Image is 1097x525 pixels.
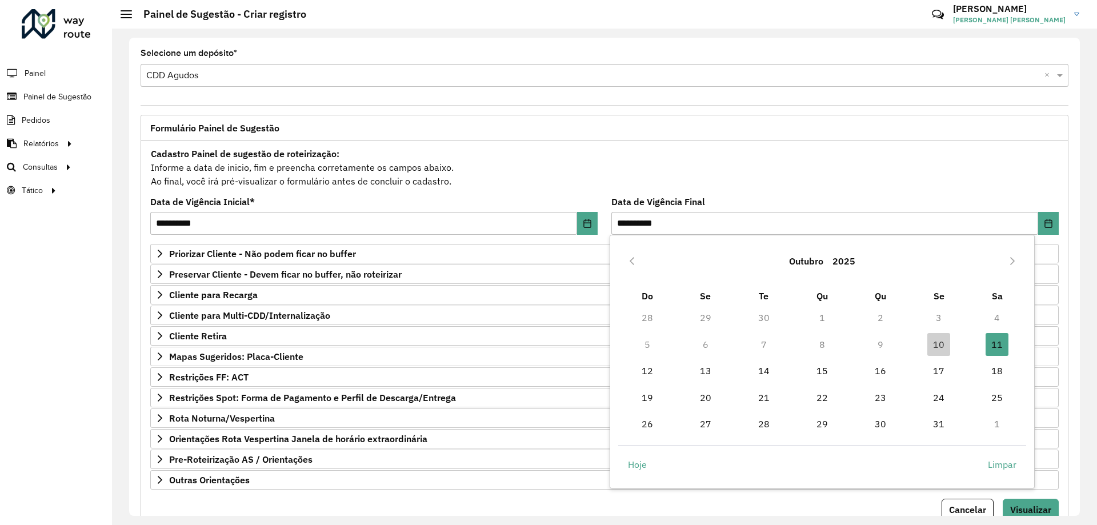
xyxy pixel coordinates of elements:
div: Choose Date [610,235,1035,488]
span: 10 [927,333,950,356]
button: Choose Date [577,212,598,235]
td: 7 [735,331,793,358]
span: [PERSON_NAME] [PERSON_NAME] [953,15,1066,25]
span: 22 [811,386,834,409]
span: Painel de Sugestão [23,91,91,103]
a: Cliente para Recarga [150,285,1059,304]
a: Orientações Rota Vespertina Janela de horário extraordinária [150,429,1059,448]
td: 28 [618,304,676,331]
span: Se [934,290,944,302]
div: Informe a data de inicio, fim e preencha corretamente os campos abaixo. Ao final, você irá pré-vi... [150,146,1059,189]
a: Restrições Spot: Forma de Pagamento e Perfil de Descarga/Entrega [150,388,1059,407]
td: 24 [910,384,968,410]
td: 26 [618,411,676,437]
span: 21 [752,386,775,409]
td: 12 [618,358,676,384]
button: Choose Year [828,247,860,275]
a: Rota Noturna/Vespertina [150,408,1059,428]
span: Cliente Retira [169,331,227,340]
span: 29 [811,412,834,435]
td: 16 [851,358,910,384]
td: 21 [735,384,793,410]
span: Do [642,290,653,302]
span: 19 [636,386,659,409]
td: 6 [676,331,735,358]
span: Se [700,290,711,302]
a: Priorizar Cliente - Não podem ficar no buffer [150,244,1059,263]
span: Mapas Sugeridos: Placa-Cliente [169,352,303,361]
button: Next Month [1003,252,1022,270]
span: 13 [694,359,717,382]
td: 5 [618,331,676,358]
td: 8 [793,331,851,358]
td: 4 [968,304,1026,331]
span: Consultas [23,161,58,173]
span: Qu [816,290,828,302]
span: Pre-Roteirização AS / Orientações [169,455,313,464]
span: 24 [927,386,950,409]
a: Contato Rápido [926,2,950,27]
td: 27 [676,411,735,437]
td: 31 [910,411,968,437]
span: Restrições FF: ACT [169,372,249,382]
span: 18 [986,359,1008,382]
span: Cliente para Multi-CDD/Internalização [169,311,330,320]
span: Cancelar [949,504,986,515]
span: Rota Noturna/Vespertina [169,414,275,423]
span: 20 [694,386,717,409]
a: Cliente Retira [150,326,1059,346]
span: Orientações Rota Vespertina Janela de horário extraordinária [169,434,427,443]
span: 15 [811,359,834,382]
td: 14 [735,358,793,384]
td: 18 [968,358,1026,384]
label: Data de Vigência Final [611,195,705,209]
button: Previous Month [623,252,641,270]
span: Tático [22,185,43,197]
span: Outras Orientações [169,475,250,484]
a: Cliente para Multi-CDD/Internalização [150,306,1059,325]
td: 2 [851,304,910,331]
span: Limpar [988,458,1016,471]
td: 25 [968,384,1026,410]
td: 3 [910,304,968,331]
a: Restrições FF: ACT [150,367,1059,387]
span: 25 [986,386,1008,409]
span: 11 [986,333,1008,356]
span: 26 [636,412,659,435]
td: 17 [910,358,968,384]
td: 30 [735,304,793,331]
span: 28 [752,412,775,435]
td: 23 [851,384,910,410]
span: Visualizar [1010,504,1051,515]
span: Pedidos [22,114,50,126]
span: Clear all [1044,69,1054,82]
span: Qu [875,290,886,302]
span: Preservar Cliente - Devem ficar no buffer, não roteirizar [169,270,402,279]
span: Sa [992,290,1003,302]
h2: Painel de Sugestão - Criar registro [132,8,306,21]
span: 12 [636,359,659,382]
button: Cancelar [942,499,994,520]
td: 9 [851,331,910,358]
span: 31 [927,412,950,435]
span: 23 [869,386,892,409]
button: Choose Month [784,247,828,275]
a: Preservar Cliente - Devem ficar no buffer, não roteirizar [150,264,1059,284]
label: Selecione um depósito [141,46,237,60]
label: Data de Vigência Inicial [150,195,255,209]
span: Priorizar Cliente - Não podem ficar no buffer [169,249,356,258]
span: Restrições Spot: Forma de Pagamento e Perfil de Descarga/Entrega [169,393,456,402]
span: Hoje [628,458,647,471]
button: Limpar [978,454,1026,476]
a: Mapas Sugeridos: Placa-Cliente [150,347,1059,366]
td: 15 [793,358,851,384]
span: Te [759,290,768,302]
td: 29 [676,304,735,331]
td: 20 [676,384,735,410]
span: 27 [694,412,717,435]
td: 13 [676,358,735,384]
td: 22 [793,384,851,410]
span: 30 [869,412,892,435]
td: 1 [793,304,851,331]
span: 14 [752,359,775,382]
